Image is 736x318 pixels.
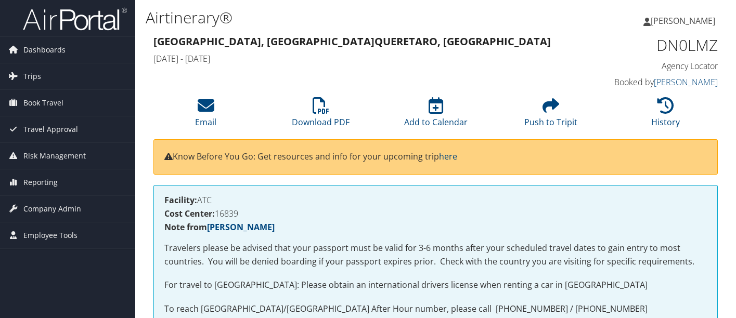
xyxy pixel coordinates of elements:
[651,15,715,27] span: [PERSON_NAME]
[23,37,66,63] span: Dashboards
[23,222,78,248] span: Employee Tools
[164,150,707,164] p: Know Before You Go: Get resources and info for your upcoming trip
[153,53,573,64] h4: [DATE] - [DATE]
[164,208,215,219] strong: Cost Center:
[23,196,81,222] span: Company Admin
[164,196,707,204] h4: ATC
[164,221,275,233] strong: Note from
[207,221,275,233] a: [PERSON_NAME]
[524,103,577,128] a: Push to Tripit
[588,60,718,72] h4: Agency Locator
[23,90,63,116] span: Book Travel
[651,103,680,128] a: History
[439,151,457,162] a: here
[588,76,718,88] h4: Booked by
[643,5,726,36] a: [PERSON_NAME]
[23,143,86,169] span: Risk Management
[654,76,718,88] a: [PERSON_NAME]
[164,302,707,316] p: To reach [GEOGRAPHIC_DATA]/[GEOGRAPHIC_DATA] After Hour number, please call [PHONE_NUMBER] / [PHO...
[588,34,718,56] h1: DN0LMZ
[23,63,41,89] span: Trips
[23,7,127,31] img: airportal-logo.png
[292,103,350,128] a: Download PDF
[404,103,468,128] a: Add to Calendar
[146,7,532,29] h1: Airtinerary®
[164,279,707,292] p: For travel to [GEOGRAPHIC_DATA]: Please obtain an international drivers license when renting a ca...
[164,194,197,206] strong: Facility:
[164,242,707,268] p: Travelers please be advised that your passport must be valid for 3-6 months after your scheduled ...
[23,116,78,142] span: Travel Approval
[164,209,707,218] h4: 16839
[195,103,216,128] a: Email
[153,34,551,48] strong: [GEOGRAPHIC_DATA], [GEOGRAPHIC_DATA] Queretaro, [GEOGRAPHIC_DATA]
[23,169,58,195] span: Reporting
